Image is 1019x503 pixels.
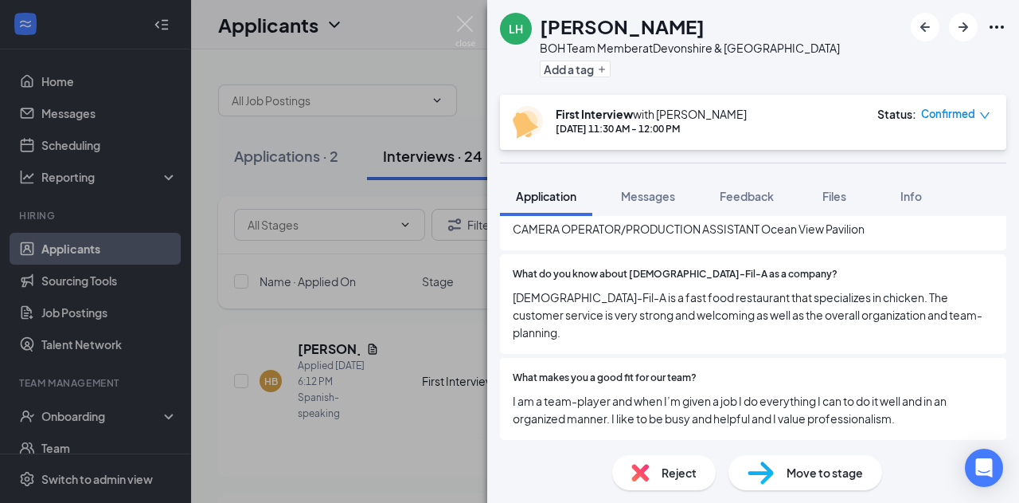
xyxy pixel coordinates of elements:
span: What do you know about [DEMOGRAPHIC_DATA]-Fil-A as a company? [513,267,837,282]
span: Confirmed [921,106,975,122]
span: I am a team-player and when I’m given a job I do everything I can to do it well and in an organiz... [513,392,994,427]
span: Info [900,189,922,203]
div: [DATE] 11:30 AM - 12:00 PM [556,122,747,136]
svg: ArrowRight [954,18,973,37]
div: with [PERSON_NAME] [556,106,747,122]
span: Feedback [720,189,774,203]
svg: ArrowLeftNew [916,18,935,37]
button: ArrowLeftNew [911,13,939,41]
div: BOH Team Member at Devonshire & [GEOGRAPHIC_DATA] [540,40,840,56]
span: down [979,110,990,121]
svg: Ellipses [987,18,1006,37]
b: First Interview [556,107,633,121]
span: Messages [621,189,675,203]
div: LH [509,21,523,37]
span: What makes you a good fit for our team? [513,371,697,386]
svg: Plus [597,65,607,74]
span: Move to stage [787,464,863,481]
div: Status : [877,106,916,122]
button: ArrowRight [949,13,978,41]
h1: [PERSON_NAME] [540,13,705,40]
button: PlusAdd a tag [540,61,611,77]
span: Application [516,189,576,203]
span: Reject [662,464,697,481]
span: [DEMOGRAPHIC_DATA]-Fil-A is a fast food restaurant that specializes in chicken. The customer serv... [513,289,994,341]
div: Open Intercom Messenger [965,449,1003,487]
span: Files [822,189,846,203]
